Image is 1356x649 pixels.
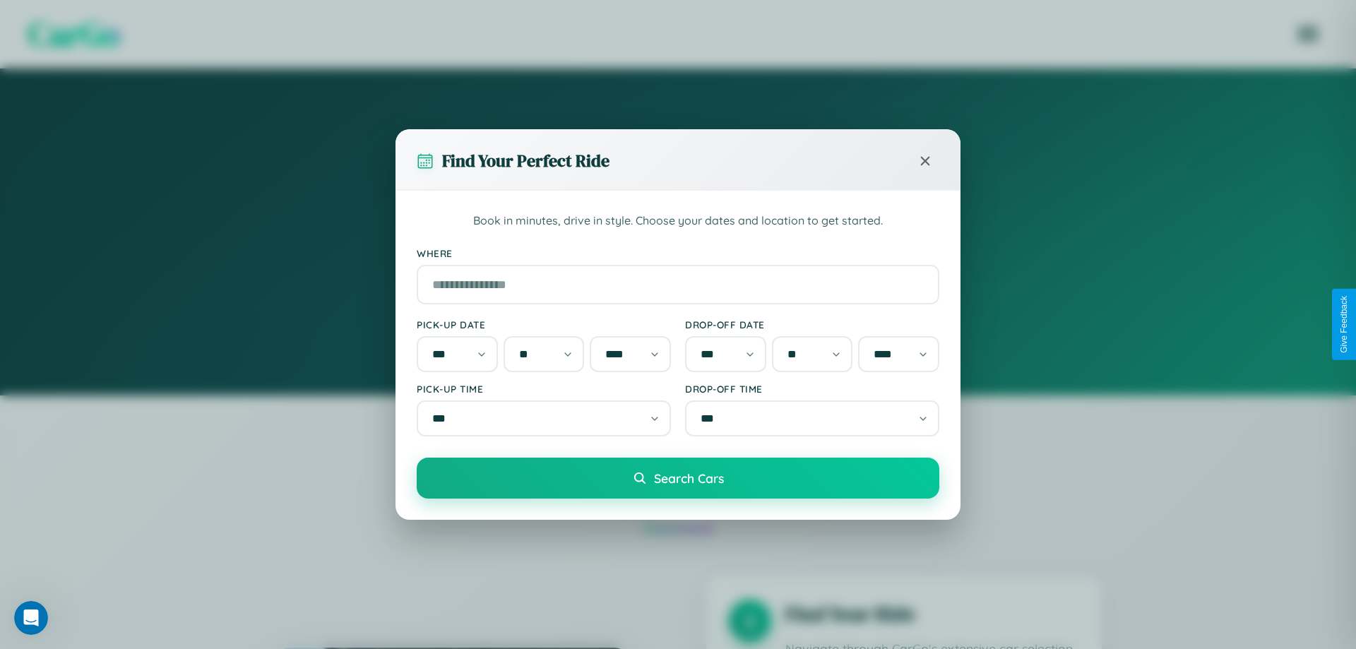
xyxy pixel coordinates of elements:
[685,318,939,331] label: Drop-off Date
[417,383,671,395] label: Pick-up Time
[417,318,671,331] label: Pick-up Date
[654,470,724,486] span: Search Cars
[417,458,939,499] button: Search Cars
[685,383,939,395] label: Drop-off Time
[417,212,939,230] p: Book in minutes, drive in style. Choose your dates and location to get started.
[417,247,939,259] label: Where
[442,149,609,172] h3: Find Your Perfect Ride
